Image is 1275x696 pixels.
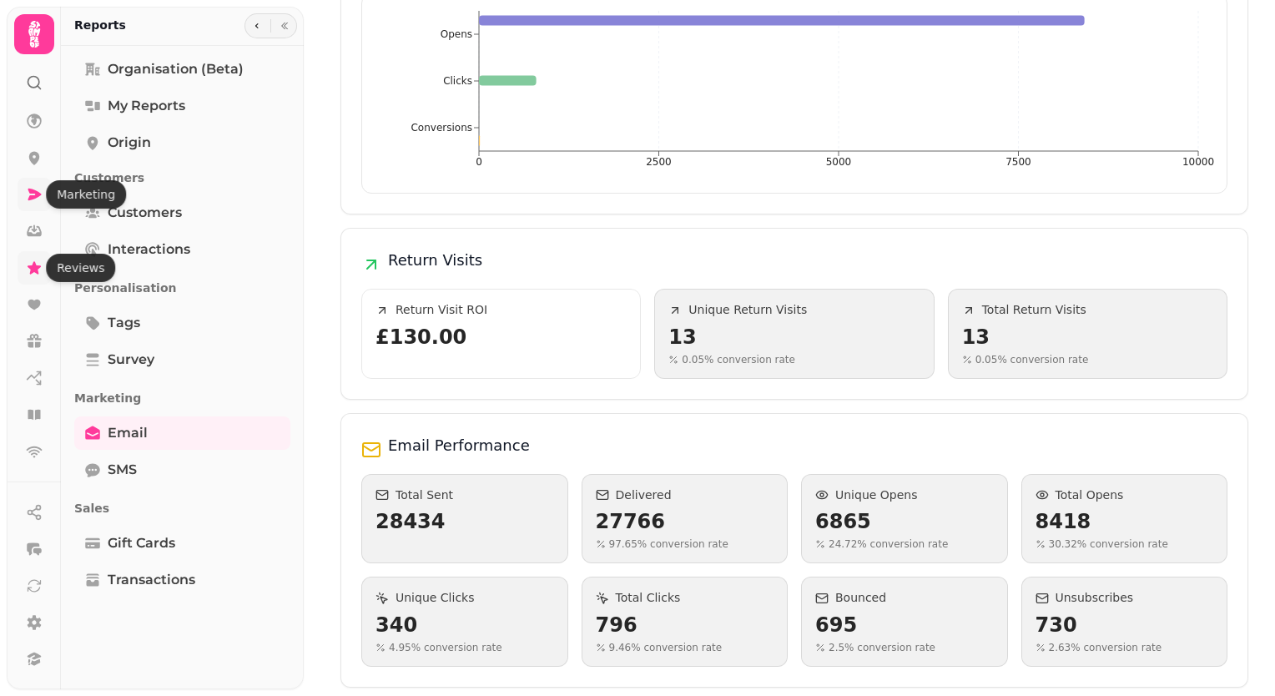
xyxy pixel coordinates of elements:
tspan: Conversions [411,122,472,134]
span: 0.05 % conversion rate [682,355,795,365]
span: 30.32 % conversion rate [1049,539,1168,549]
p: Customers [74,163,290,193]
a: Transactions [74,563,290,597]
a: My Reports [74,89,290,123]
span: My Reports [108,96,185,116]
span: Delivered [616,488,672,503]
span: Unsubscribes [1056,591,1134,606]
span: 97.65 % conversion rate [609,539,728,549]
span: SMS [108,460,137,480]
a: Interactions [74,233,290,266]
div: 6865 [815,509,994,534]
p: Marketing [74,383,290,413]
tspan: 0 [476,156,482,168]
a: Origin [74,126,290,159]
div: 730 [1036,613,1214,638]
div: 13 [668,325,920,350]
span: Unique Return Visits [688,303,807,318]
a: Organisation (beta) [74,53,290,86]
div: Reviews [46,254,115,282]
div: 27766 [596,509,774,534]
span: Total Clicks [616,591,681,606]
span: Transactions [108,570,195,590]
tspan: Opens [441,28,472,40]
a: survey [74,343,290,376]
a: tags [74,306,290,340]
tspan: 10000 [1182,156,1214,168]
p: Personalisation [74,273,290,303]
span: survey [108,350,154,370]
tspan: 2500 [646,156,672,168]
div: 28434 [375,509,554,534]
div: 796 [596,613,774,638]
span: 24.72 % conversion rate [829,539,948,549]
span: 9.46 % conversion rate [609,643,723,653]
div: 340 [375,613,554,638]
nav: Tabs [61,46,304,689]
div: Marketing [46,180,126,209]
a: Email [74,416,290,450]
div: 695 [815,613,994,638]
span: 2.63 % conversion rate [1049,643,1162,653]
div: 13 [962,325,1213,350]
p: Sales [74,493,290,523]
span: Unique Clicks [396,591,475,606]
a: SMS [74,453,290,487]
span: Origin [108,133,151,153]
span: Email [108,423,148,443]
tspan: 7500 [1005,156,1031,168]
span: 4.95 % conversion rate [389,643,502,653]
span: Organisation (beta) [108,59,244,79]
a: Customers [74,196,290,229]
span: Gift Cards [108,533,175,553]
a: Gift Cards [74,527,290,560]
div: £130.00 [375,325,627,350]
span: Interactions [108,240,190,260]
tspan: 5000 [826,156,852,168]
span: Total Sent [396,488,453,503]
span: Bounced [835,591,886,606]
h2: Reports [74,17,126,33]
span: Total Return Visits [982,303,1086,318]
span: Email Performance [388,434,530,457]
span: Customers [108,203,182,223]
span: Return Visit ROI [396,303,487,318]
span: Total Opens [1056,488,1124,503]
span: tags [108,313,140,333]
span: Unique Opens [835,488,918,503]
tspan: Clicks [443,75,472,87]
div: 8418 [1036,509,1214,534]
span: Return Visits [388,249,482,272]
span: 0.05 % conversion rate [975,355,1089,365]
span: 2.5 % conversion rate [829,643,935,653]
